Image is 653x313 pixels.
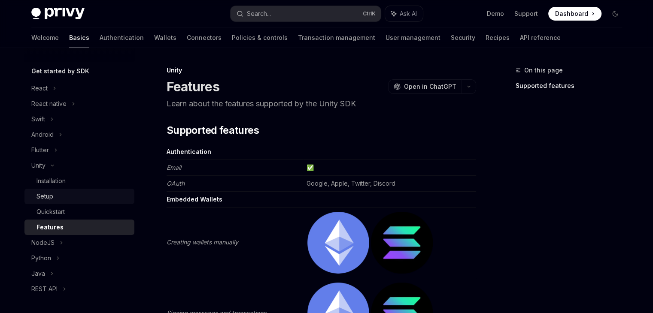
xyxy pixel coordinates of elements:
[167,180,185,187] em: OAuth
[36,207,65,217] div: Quickstart
[31,83,48,93] div: React
[31,27,59,48] a: Welcome
[303,160,476,176] td: ✅
[31,253,51,263] div: Python
[520,27,561,48] a: API reference
[31,268,45,279] div: Java
[187,27,222,48] a: Connectors
[36,191,53,202] div: Setup
[69,27,89,48] a: Basics
[516,79,629,93] a: Supported features
[385,6,423,21] button: Ask AI
[247,9,271,19] div: Search...
[167,238,238,246] em: Creating wallets manually
[167,148,211,155] strong: Authentication
[31,129,54,140] div: Android
[31,238,55,248] div: NodeJS
[31,284,58,294] div: REST API
[524,65,563,75] span: On this page
[303,176,476,192] td: Google, Apple, Twitter, Discord
[298,27,375,48] a: Transaction management
[548,7,601,21] a: Dashboard
[100,27,144,48] a: Authentication
[167,98,476,110] p: Learn about the features supported by the Unity SDK
[404,82,456,91] span: Open in ChatGPT
[363,10,376,17] span: Ctrl K
[388,79,462,94] button: Open in ChatGPT
[167,66,476,75] div: Unity
[24,189,134,204] a: Setup
[167,196,222,203] strong: Embedded Wallets
[24,173,134,189] a: Installation
[31,145,49,155] div: Flutter
[608,7,622,21] button: Toggle dark mode
[31,66,89,76] h5: Get started by SDK
[386,27,440,48] a: User management
[24,220,134,235] a: Features
[307,212,369,274] img: ethereum.png
[31,99,67,109] div: React native
[24,204,134,220] a: Quickstart
[36,176,66,186] div: Installation
[167,164,181,171] em: Email
[232,27,288,48] a: Policies & controls
[486,27,510,48] a: Recipes
[31,114,45,124] div: Swift
[31,160,46,171] div: Unity
[555,9,588,18] span: Dashboard
[36,222,64,232] div: Features
[514,9,538,18] a: Support
[371,212,433,274] img: solana.png
[231,6,381,21] button: Search...CtrlK
[487,9,504,18] a: Demo
[154,27,176,48] a: Wallets
[167,79,219,94] h1: Features
[451,27,475,48] a: Security
[400,9,417,18] span: Ask AI
[167,123,259,137] span: Supported features
[31,8,85,20] img: dark logo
